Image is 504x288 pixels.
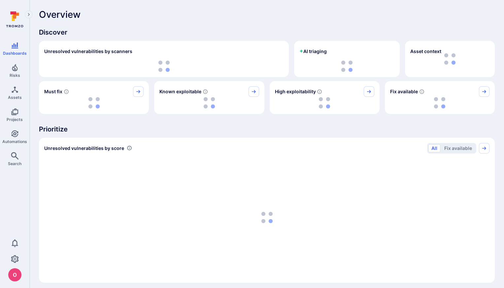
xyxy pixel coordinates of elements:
[441,144,475,152] button: Fix available
[8,268,21,281] img: ACg8ocJcCe-YbLxGm5tc0PuNRxmgP8aEm0RBXn6duO8aeMVK9zjHhw=s96-c
[261,212,273,223] img: Loading...
[299,48,327,55] h2: AI triaging
[428,144,440,152] button: All
[39,28,495,37] span: Discover
[3,51,27,56] span: Dashboards
[25,11,33,18] button: Expand navigation menu
[39,9,81,20] span: Overview
[64,89,69,94] svg: Risk score >=40 , missed SLA
[275,97,374,109] div: loading spinner
[44,48,132,55] h2: Unresolved vulnerabilities by scanners
[419,89,424,94] svg: Vulnerabilities with fix available
[390,97,489,109] div: loading spinner
[299,61,394,72] div: loading spinner
[158,61,170,72] img: Loading...
[319,97,330,108] img: Loading...
[8,95,22,100] span: Assets
[410,48,441,55] span: Asset context
[39,125,495,134] span: Prioritize
[8,268,21,281] div: oleg malkov
[159,97,259,109] div: loading spinner
[88,97,100,108] img: Loading...
[44,145,124,152] span: Unresolved vulnerabilities by score
[26,12,31,17] i: Expand navigation menu
[341,61,353,72] img: Loading...
[390,88,418,95] span: Fix available
[317,89,322,94] svg: EPSS score ≥ 0.7
[44,158,489,277] div: loading spinner
[39,81,149,114] div: Must fix
[154,81,264,114] div: Known exploitable
[204,97,215,108] img: Loading...
[8,161,21,166] span: Search
[270,81,380,114] div: High exploitability
[7,117,23,122] span: Projects
[2,139,27,144] span: Automations
[44,61,284,72] div: loading spinner
[434,97,445,108] img: Loading...
[275,88,316,95] span: High exploitability
[44,97,144,109] div: loading spinner
[203,89,208,94] svg: Confirmed exploitable by KEV
[159,88,201,95] span: Known exploitable
[127,145,132,152] div: Number of vulnerabilities in status 'Open' 'Triaged' and 'In process' grouped by score
[385,81,495,114] div: Fix available
[44,88,62,95] span: Must fix
[10,73,20,78] span: Risks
